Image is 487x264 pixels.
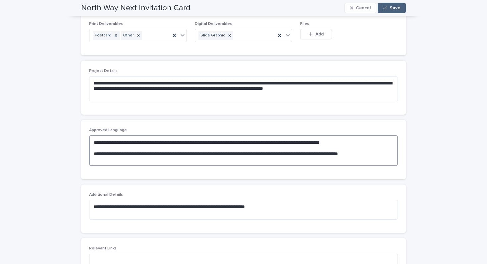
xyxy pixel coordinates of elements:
button: Save [378,3,406,13]
h2: North Way Next Invitation Card [81,3,190,13]
button: Add [300,29,332,39]
span: Relevant Links [89,246,117,250]
span: Additional Details [89,193,123,197]
div: Other [121,31,135,40]
button: Cancel [345,3,376,13]
div: Postcard [93,31,112,40]
span: Save [390,6,401,10]
span: Files [300,22,309,26]
div: Slide Graphic [198,31,226,40]
span: Project Details [89,69,118,73]
span: Add [315,32,324,36]
span: Approved Language [89,128,127,132]
span: Print Deliverables [89,22,123,26]
span: Digital Deliverables [195,22,232,26]
span: Cancel [356,6,371,10]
